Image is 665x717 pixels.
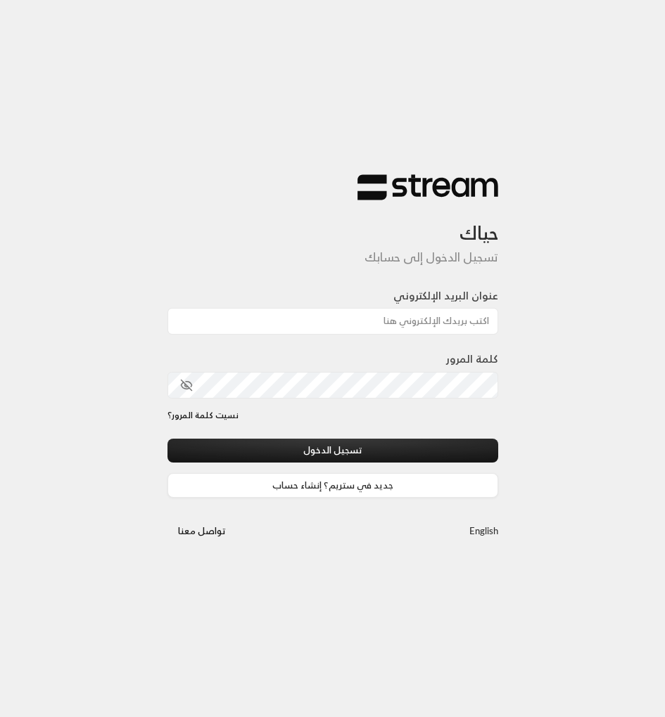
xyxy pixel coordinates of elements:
[167,409,239,422] a: نسيت كلمة المرور؟
[167,308,498,335] input: اكتب بريدك الإلكتروني هنا
[167,250,498,264] h5: تسجيل الدخول إلى حسابك
[167,523,236,539] a: تواصل معنا
[357,174,498,201] img: Stream Logo
[167,201,498,244] h3: حياك
[167,519,236,543] button: تواصل معنا
[175,373,198,397] button: toggle password visibility
[446,351,498,368] label: كلمة المرور
[469,519,498,543] a: English
[167,473,498,498] a: جديد في ستريم؟ إنشاء حساب
[393,288,498,304] label: عنوان البريد الإلكتروني
[167,439,498,463] button: تسجيل الدخول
